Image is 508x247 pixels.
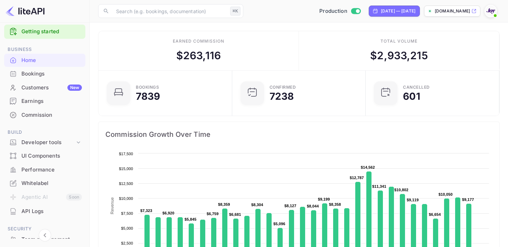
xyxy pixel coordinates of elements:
text: $6,654 [429,212,441,217]
text: $10,802 [394,188,408,192]
span: Commission Growth Over Time [105,129,492,140]
text: $12,787 [350,176,364,180]
div: Getting started [4,25,85,39]
div: CANCELLED [403,85,430,89]
div: Total volume [380,38,417,44]
span: Production [319,7,347,15]
div: UI Components [21,152,82,160]
div: Whitelabel [21,179,82,187]
text: $5,000 [121,226,133,230]
div: Team management [21,236,82,244]
text: $5,096 [273,222,285,226]
span: Build [4,129,85,136]
img: LiteAPI logo [6,6,45,17]
text: $6,759 [207,212,219,216]
p: [DOMAIN_NAME] [435,8,470,14]
div: Bookings [4,67,85,81]
text: $11,341 [372,184,386,188]
text: $17,500 [119,152,133,156]
div: Switch to Sandbox mode [317,7,363,15]
a: Performance [4,163,85,176]
text: $2,500 [121,241,133,245]
text: $8,359 [218,202,230,206]
div: Commission [21,111,82,119]
div: UI Components [4,149,85,163]
text: $8,358 [329,202,341,206]
div: Earnings [21,97,82,105]
text: $10,050 [439,192,453,196]
div: $ 263,116 [176,48,221,63]
text: Revenue [110,197,115,214]
div: Whitelabel [4,177,85,190]
text: $9,199 [318,197,330,201]
text: $8,127 [284,204,297,208]
text: $7,500 [121,211,133,215]
a: Getting started [21,28,82,36]
div: Performance [21,166,82,174]
div: Click to change the date range period [369,6,420,17]
a: API Logs [4,205,85,218]
div: API Logs [4,205,85,218]
div: API Logs [21,208,82,215]
a: Commission [4,108,85,121]
text: $12,500 [119,182,133,186]
text: $6,920 [162,211,175,215]
div: ⌘K [230,7,241,16]
a: Home [4,54,85,67]
div: [DATE] — [DATE] [381,8,415,14]
div: Developer tools [21,139,75,147]
a: Team management [4,233,85,246]
text: $14,562 [361,165,375,169]
span: Security [4,225,85,233]
text: $9,119 [407,198,419,202]
text: $10,000 [119,196,133,201]
div: Developer tools [4,136,85,149]
text: $6,681 [229,212,241,217]
div: Home [4,54,85,67]
a: UI Components [4,149,85,162]
div: Earnings [4,95,85,108]
span: Business [4,46,85,53]
div: 7238 [270,91,294,101]
div: Customers [21,84,82,92]
text: $7,323 [140,209,152,213]
button: Collapse navigation [39,229,51,241]
text: $9,177 [462,197,474,202]
a: Bookings [4,67,85,80]
text: $5,845 [185,217,197,221]
a: Whitelabel [4,177,85,189]
div: Bookings [21,70,82,78]
div: $ 2,933,215 [370,48,428,63]
div: Commission [4,108,85,122]
div: Bookings [136,85,159,89]
div: Earned commission [173,38,224,44]
a: Earnings [4,95,85,107]
div: Home [21,56,82,64]
img: With Joy [485,6,496,17]
div: 7839 [136,91,160,101]
a: CustomersNew [4,81,85,94]
input: Search (e.g. bookings, documentation) [112,4,227,18]
div: New [67,85,82,91]
div: Confirmed [270,85,296,89]
text: $8,304 [251,203,263,207]
text: $8,044 [307,204,319,208]
text: $15,000 [119,167,133,171]
div: 601 [403,91,420,101]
